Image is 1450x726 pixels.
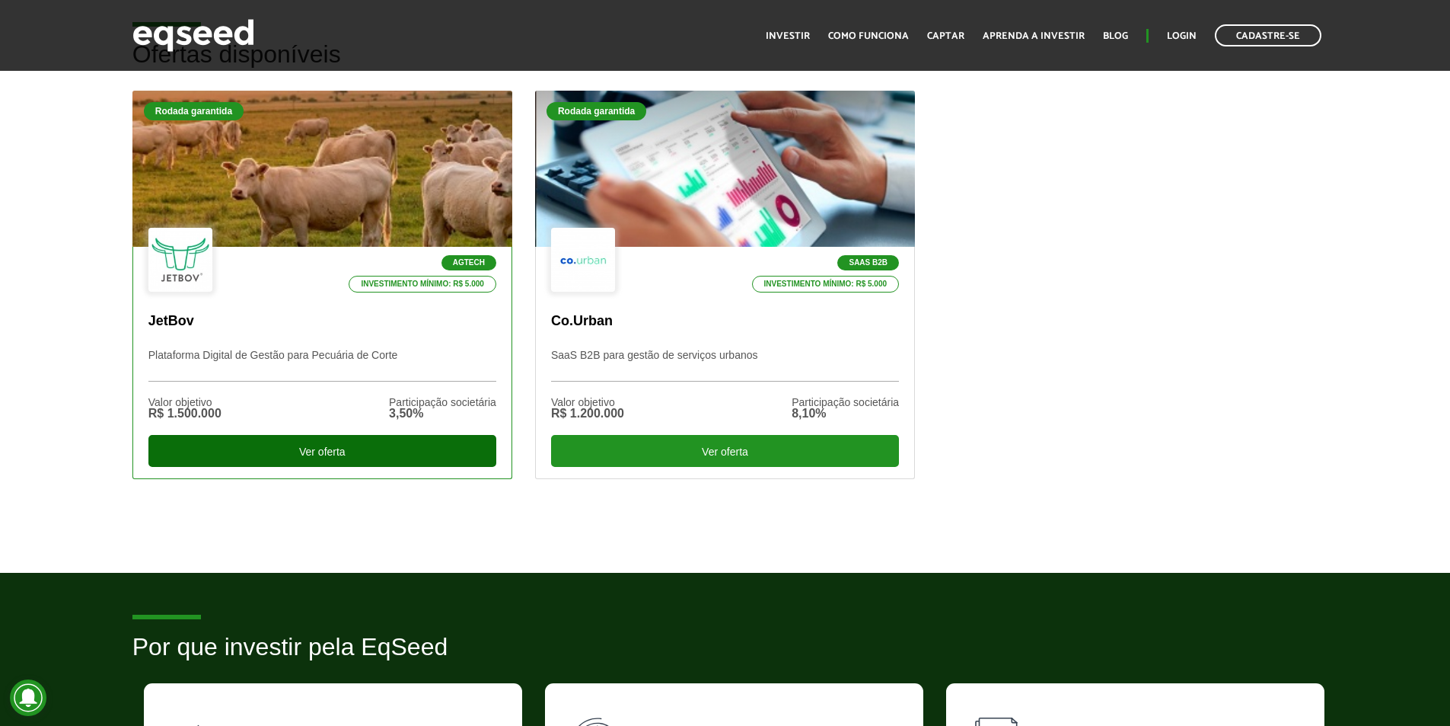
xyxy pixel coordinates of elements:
[148,397,221,408] div: Valor objetivo
[349,276,496,293] p: Investimento mínimo: R$ 5.000
[148,349,496,382] p: Plataforma Digital de Gestão para Pecuária de Corte
[792,408,899,420] div: 8,10%
[828,31,909,41] a: Como funciona
[132,15,254,56] img: EqSeed
[927,31,964,41] a: Captar
[1167,31,1197,41] a: Login
[148,313,496,330] p: JetBov
[752,276,900,293] p: Investimento mínimo: R$ 5.000
[547,102,646,120] div: Rodada garantida
[1215,24,1321,46] a: Cadastre-se
[983,31,1085,41] a: Aprenda a investir
[551,435,899,467] div: Ver oferta
[551,313,899,330] p: Co.Urban
[766,31,810,41] a: Investir
[132,634,1318,683] h2: Por que investir pela EqSeed
[132,91,512,479] a: Rodada garantida Agtech Investimento mínimo: R$ 5.000 JetBov Plataforma Digital de Gestão para Pe...
[148,408,221,420] div: R$ 1.500.000
[837,255,899,270] p: SaaS B2B
[389,408,496,420] div: 3,50%
[792,397,899,408] div: Participação societária
[551,408,624,420] div: R$ 1.200.000
[389,397,496,408] div: Participação societária
[535,91,915,479] a: Rodada garantida SaaS B2B Investimento mínimo: R$ 5.000 Co.Urban SaaS B2B para gestão de serviços...
[551,397,624,408] div: Valor objetivo
[551,349,899,382] p: SaaS B2B para gestão de serviços urbanos
[1103,31,1128,41] a: Blog
[144,102,244,120] div: Rodada garantida
[148,435,496,467] div: Ver oferta
[441,255,496,270] p: Agtech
